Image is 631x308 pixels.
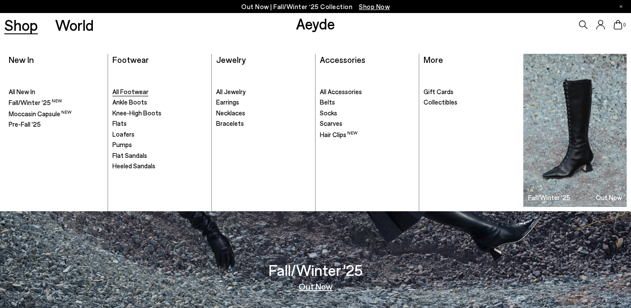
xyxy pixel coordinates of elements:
h3: Fall/Winter '25 [528,194,570,201]
span: Navigate to /collections/new-in [359,3,390,10]
a: Hair Clips [320,130,414,139]
span: Moccasin Capsule [9,110,72,118]
span: Hair Clips [320,131,358,138]
a: Loafers [112,130,207,139]
a: World [55,17,94,33]
a: Collectibles [424,98,519,107]
a: Jewelry [216,54,246,65]
h3: Fall/Winter '25 [269,262,363,278]
a: Heeled Sandals [112,162,207,170]
span: 0 [622,23,627,27]
a: All New In [9,88,103,96]
span: Knee-High Boots [112,109,161,117]
a: Out Now [299,282,332,291]
a: Necklaces [216,109,311,118]
a: Earrings [216,98,311,107]
span: Pre-Fall '25 [9,120,41,128]
a: New In [9,54,34,65]
span: Belts [320,98,335,106]
p: Out Now | Fall/Winter ‘25 Collection [241,1,390,12]
span: Socks [320,109,337,117]
a: Bracelets [216,119,311,128]
a: Flat Sandals [112,151,207,160]
a: Pre-Fall '25 [9,120,103,129]
img: Group_1295_900x.jpg [523,54,627,207]
a: Belts [320,98,414,107]
a: More [424,54,443,65]
span: Pumps [112,141,132,148]
span: All New In [9,88,35,95]
span: Necklaces [216,109,245,117]
a: Accessories [320,54,365,65]
a: Flats [112,119,207,128]
span: Gift Cards [424,88,454,95]
a: All Footwear [112,88,207,96]
a: Ankle Boots [112,98,207,107]
span: All Footwear [112,88,148,95]
a: Socks [320,109,414,118]
a: Scarves [320,119,414,128]
span: All Jewelry [216,88,246,95]
span: Collectibles [424,98,457,106]
a: Fall/Winter '25 Out Now [523,54,627,207]
span: Earrings [216,98,239,106]
span: Ankle Boots [112,98,147,106]
span: Flat Sandals [112,151,147,159]
a: Fall/Winter '25 [9,98,103,107]
a: 0 [614,20,622,29]
a: Moccasin Capsule [9,109,103,118]
span: Flats [112,119,127,127]
span: Fall/Winter '25 [9,98,62,106]
a: Shop [4,17,38,33]
a: Aeyde [296,14,335,33]
a: Pumps [112,141,207,149]
h3: Out Now [596,194,622,201]
a: All Jewelry [216,88,311,96]
span: Loafers [112,130,135,138]
a: Gift Cards [424,88,519,96]
span: Scarves [320,119,342,127]
span: Bracelets [216,119,244,127]
span: All Accessories [320,88,362,95]
span: Heeled Sandals [112,162,155,170]
a: All Accessories [320,88,414,96]
a: Footwear [112,54,149,65]
a: Knee-High Boots [112,109,207,118]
